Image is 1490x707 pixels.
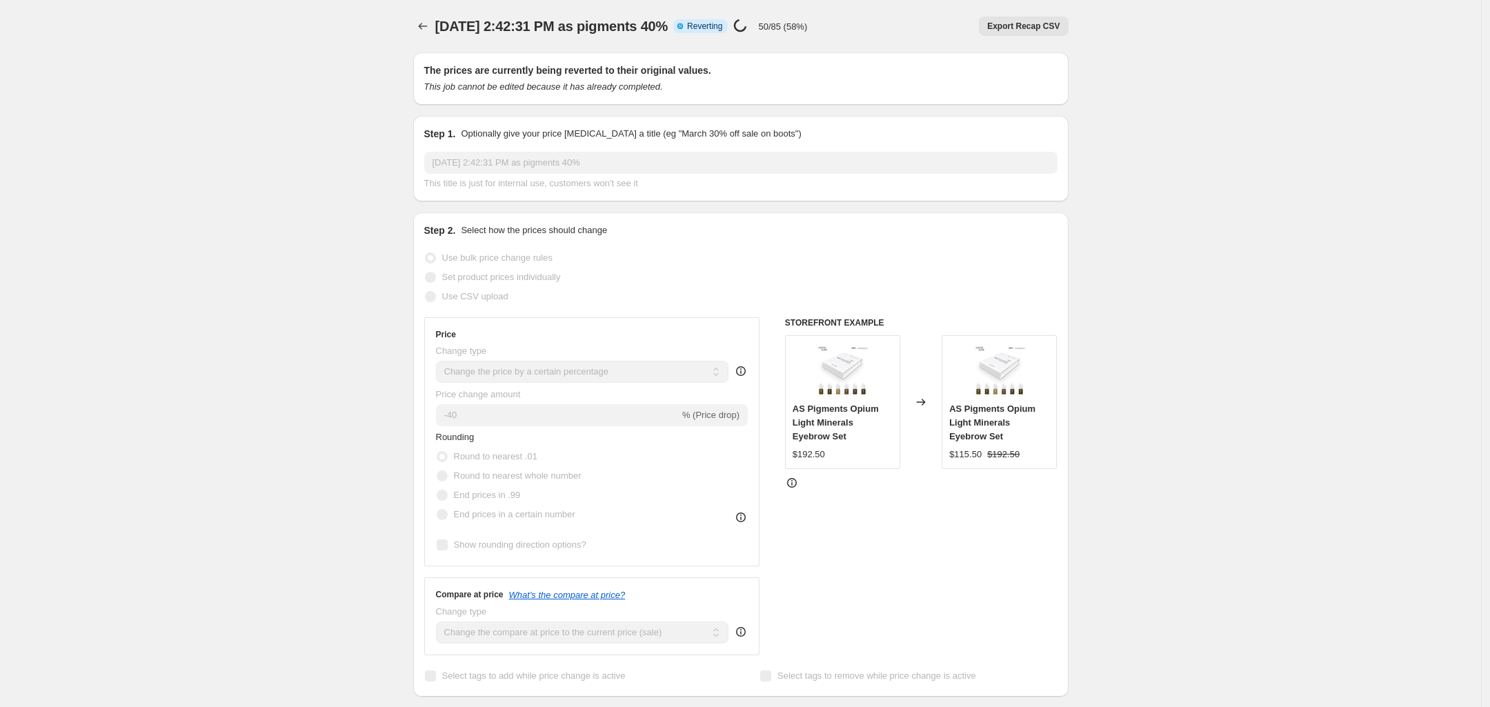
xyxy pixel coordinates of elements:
[987,21,1060,32] span: Export Recap CSV
[436,589,504,600] h3: Compare at price
[435,19,668,34] span: [DATE] 2:42:31 PM as pigments 40%
[793,404,879,441] span: AS Pigments Opium Light Minerals Eyebrow Set
[424,152,1057,174] input: 30% off holiday sale
[436,404,679,426] input: -15
[461,127,801,141] p: Optionally give your price [MEDICAL_DATA] a title (eg "March 30% off sale on boots")
[949,448,982,461] div: $115.50
[454,451,537,461] span: Round to nearest .01
[424,127,456,141] h2: Step 1.
[949,404,1035,441] span: AS Pigments Opium Light Minerals Eyebrow Set
[454,539,586,550] span: Show rounding direction options?
[454,509,575,519] span: End prices in a certain number
[758,21,807,32] p: 50/85 (58%)
[413,17,433,36] button: Price change jobs
[436,346,487,356] span: Change type
[442,670,626,681] span: Select tags to add while price change is active
[509,590,626,600] button: What's the compare at price?
[454,470,582,481] span: Round to nearest whole number
[461,223,607,237] p: Select how the prices should change
[424,178,638,188] span: This title is just for internal use, customers won't see it
[436,329,456,340] h3: Price
[972,343,1027,398] img: as-pigments-eyebrow-opium-light-set-6pcs-6ml_80x.jpg
[454,490,521,500] span: End prices in .99
[424,223,456,237] h2: Step 2.
[436,432,475,442] span: Rounding
[815,343,870,398] img: as-pigments-eyebrow-opium-light-set-6pcs-6ml_80x.jpg
[424,81,663,92] i: This job cannot be edited because it has already completed.
[734,625,748,639] div: help
[734,364,748,378] div: help
[442,272,561,282] span: Set product prices individually
[785,317,1057,328] h6: STOREFRONT EXAMPLE
[777,670,976,681] span: Select tags to remove while price change is active
[436,389,521,399] span: Price change amount
[436,606,487,617] span: Change type
[424,63,1057,77] h2: The prices are currently being reverted to their original values.
[682,410,739,420] span: % (Price drop)
[442,291,508,301] span: Use CSV upload
[687,21,722,32] span: Reverting
[793,448,825,461] div: $192.50
[979,17,1068,36] button: Export Recap CSV
[442,252,553,263] span: Use bulk price change rules
[987,448,1020,461] strike: $192.50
